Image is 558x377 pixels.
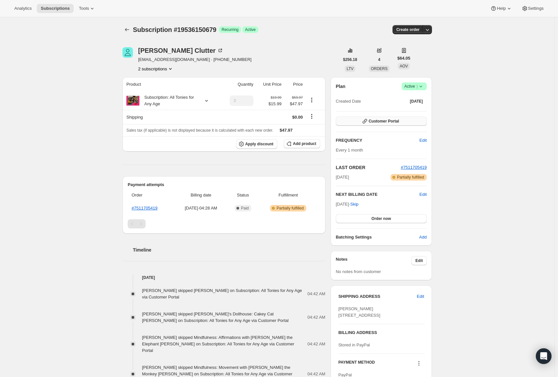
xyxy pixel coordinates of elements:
span: Analytics [14,6,32,11]
span: $15.99 [268,101,281,107]
button: Add product [284,139,320,148]
span: $47.97 [280,128,293,133]
span: Tools [79,6,89,11]
span: $256.18 [343,57,357,62]
span: Subscription #19536150679 [133,26,216,33]
h6: Batching Settings [336,234,419,240]
small: $19.99 [271,95,281,99]
span: [DATE] · 04:28 AM [176,205,226,211]
span: Create order [396,27,420,32]
span: [PERSON_NAME] skipped [PERSON_NAME]'s Dollhouse: Cakey Cat [PERSON_NAME] on Subscription: All Ton... [142,312,289,323]
div: [PERSON_NAME] Clutter [138,47,223,54]
span: Melissa Clutter [122,47,133,58]
h2: Timeline [133,247,325,253]
span: $64.05 [397,55,410,62]
button: Shipping actions [307,113,317,120]
span: Paid [241,206,249,211]
h3: SHIPPING ADDRESS [338,293,417,300]
button: Create order [393,25,423,34]
span: Edit [415,258,423,263]
span: Stored in PayPal [338,342,370,347]
h2: NEXT BILLING DATE [336,191,420,198]
span: [DATE] · [336,202,359,207]
button: Settings [518,4,548,13]
button: 4 [374,55,384,64]
button: Apply discount [236,139,278,149]
button: Skip [346,199,362,210]
th: Unit Price [255,77,283,92]
h3: PAYMENT METHOD [338,360,375,369]
span: Created Date [336,98,361,105]
span: [PERSON_NAME] skipped [PERSON_NAME] on Subscription: All Tonies for Any Age via Customer Portal [142,288,302,299]
span: Active [404,83,424,90]
h2: FREQUENCY [336,137,420,144]
th: Order [128,188,174,202]
th: Price [283,77,305,92]
th: Shipping [122,110,221,124]
button: Tools [75,4,99,13]
span: Add product [293,141,316,146]
a: #7511705419 [132,206,158,210]
span: Help [497,6,506,11]
div: Open Intercom Messenger [536,348,551,364]
small: $59.97 [292,95,303,99]
span: Edit [417,293,424,300]
span: Billing date [176,192,226,198]
span: [EMAIL_ADDRESS][DOMAIN_NAME] · [PHONE_NUMBER] [138,56,251,63]
span: ORDERS [371,66,387,71]
span: Customer Portal [369,119,399,124]
span: Apply discount [245,141,274,147]
button: Add [415,232,431,242]
span: 4 [378,57,380,62]
span: | [417,84,418,89]
span: Settings [528,6,544,11]
span: LTV [347,66,353,71]
span: [DATE] [410,99,423,104]
div: Subscription: All Tonies for Any Age [139,94,198,107]
button: Subscriptions [122,25,132,34]
button: Customer Portal [336,117,427,126]
span: No notes from customer [336,269,381,274]
span: 04:42 AM [308,314,325,321]
span: AOV [400,64,408,68]
button: Edit [416,135,431,146]
a: #7511705419 [401,165,427,170]
nav: Pagination [128,219,320,228]
button: Order now [336,214,427,223]
span: Skip [350,201,358,208]
span: Active [245,27,256,32]
h3: BILLING ADDRESS [338,329,424,336]
span: Sales tax (if applicable) is not displayed because it is calculated with each new order. [126,128,273,133]
span: [PERSON_NAME] skipped Mindfulness: Affirmations with [PERSON_NAME] the Elephant [PERSON_NAME] on ... [142,335,294,353]
span: Partially fulfilled [397,175,424,180]
button: Help [486,4,516,13]
span: $0.00 [292,115,303,120]
button: Edit [413,291,428,302]
span: Subscriptions [41,6,70,11]
h2: Payment attempts [128,181,320,188]
button: Product actions [138,65,174,72]
span: Order now [371,216,391,221]
h2: LAST ORDER [336,164,401,171]
button: Edit [420,191,427,198]
h2: Plan [336,83,346,90]
th: Product [122,77,221,92]
h4: [DATE] [122,274,325,281]
span: $47.97 [285,101,303,107]
span: Edit [420,137,427,144]
span: [DATE] [336,174,349,181]
button: Analytics [10,4,36,13]
button: Edit [411,256,427,265]
span: Partially fulfilled [277,206,304,211]
span: Recurring [222,27,238,32]
span: 04:42 AM [308,341,325,347]
span: [PERSON_NAME] [STREET_ADDRESS] [338,306,380,318]
button: [DATE] [406,97,427,106]
span: Every 1 month [336,148,363,152]
th: Quantity [221,77,255,92]
span: Fulfillment [260,192,316,198]
span: Add [419,234,427,240]
button: #7511705419 [401,164,427,171]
